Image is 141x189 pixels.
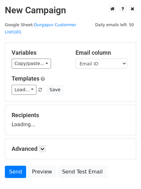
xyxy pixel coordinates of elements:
[12,112,129,128] div: Loading...
[93,22,136,27] a: Daily emails left: 50
[28,166,56,178] a: Preview
[5,5,136,16] h2: New Campaign
[58,166,107,178] a: Send Test Email
[5,166,26,178] a: Send
[12,59,51,69] a: Copy/paste...
[5,22,76,35] small: Google Sheet:
[12,85,36,95] a: Load...
[12,49,66,56] h5: Variables
[5,22,76,35] a: Durgapur Custormer List\\\01
[93,21,136,28] span: Daily emails left: 50
[76,49,130,56] h5: Email column
[12,75,39,82] a: Templates
[12,145,129,152] h5: Advanced
[12,112,129,119] h5: Recipients
[46,85,63,95] button: Save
